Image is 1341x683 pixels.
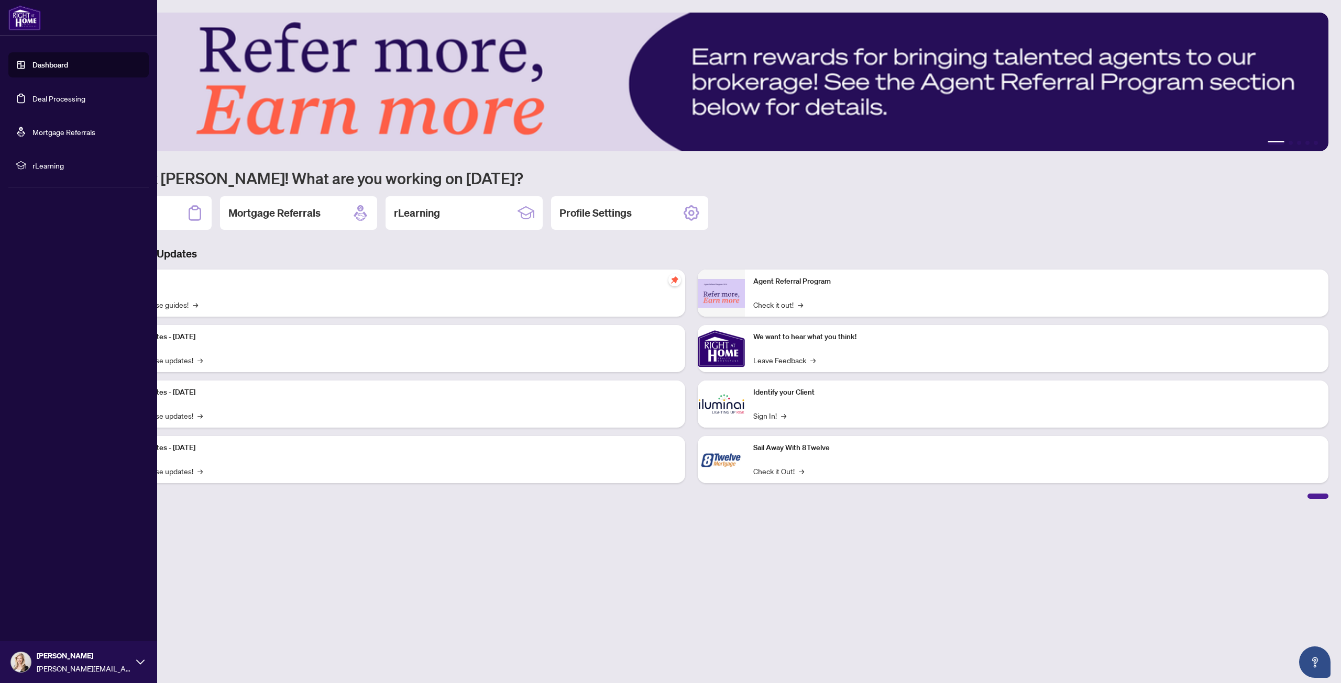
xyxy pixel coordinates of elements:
[753,410,786,421] a: Sign In!→
[753,299,803,310] a: Check it out!→
[193,299,198,310] span: →
[110,276,677,287] p: Self-Help
[197,465,203,477] span: →
[54,168,1328,188] h1: Welcome back [PERSON_NAME]! What are you working on [DATE]?
[228,206,321,220] h2: Mortgage Referrals
[1314,141,1318,145] button: 5
[753,354,816,366] a: Leave Feedback→
[394,206,440,220] h2: rLearning
[698,380,745,428] img: Identify your Client
[37,663,131,674] span: [PERSON_NAME][EMAIL_ADDRESS][DOMAIN_NAME]
[110,442,677,454] p: Platform Updates - [DATE]
[781,410,786,421] span: →
[32,127,95,137] a: Mortgage Referrals
[197,410,203,421] span: →
[799,465,804,477] span: →
[753,442,1320,454] p: Sail Away With 8Twelve
[753,465,804,477] a: Check it Out!→
[110,387,677,398] p: Platform Updates - [DATE]
[753,387,1320,398] p: Identify your Client
[32,60,68,70] a: Dashboard
[798,299,803,310] span: →
[32,94,85,103] a: Deal Processing
[54,247,1328,261] h3: Brokerage & Industry Updates
[753,276,1320,287] p: Agent Referral Program
[698,279,745,308] img: Agent Referral Program
[11,652,31,672] img: Profile Icon
[32,160,141,171] span: rLearning
[668,274,681,286] span: pushpin
[1305,141,1310,145] button: 4
[810,354,816,366] span: →
[698,325,745,372] img: We want to hear what you think!
[110,331,677,343] p: Platform Updates - [DATE]
[37,650,131,662] span: [PERSON_NAME]
[8,5,41,30] img: logo
[698,436,745,483] img: Sail Away With 8Twelve
[1299,646,1331,678] button: Open asap
[54,13,1328,151] img: Slide 0
[1289,141,1293,145] button: 2
[1268,141,1284,145] button: 1
[1297,141,1301,145] button: 3
[197,354,203,366] span: →
[559,206,632,220] h2: Profile Settings
[753,331,1320,343] p: We want to hear what you think!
